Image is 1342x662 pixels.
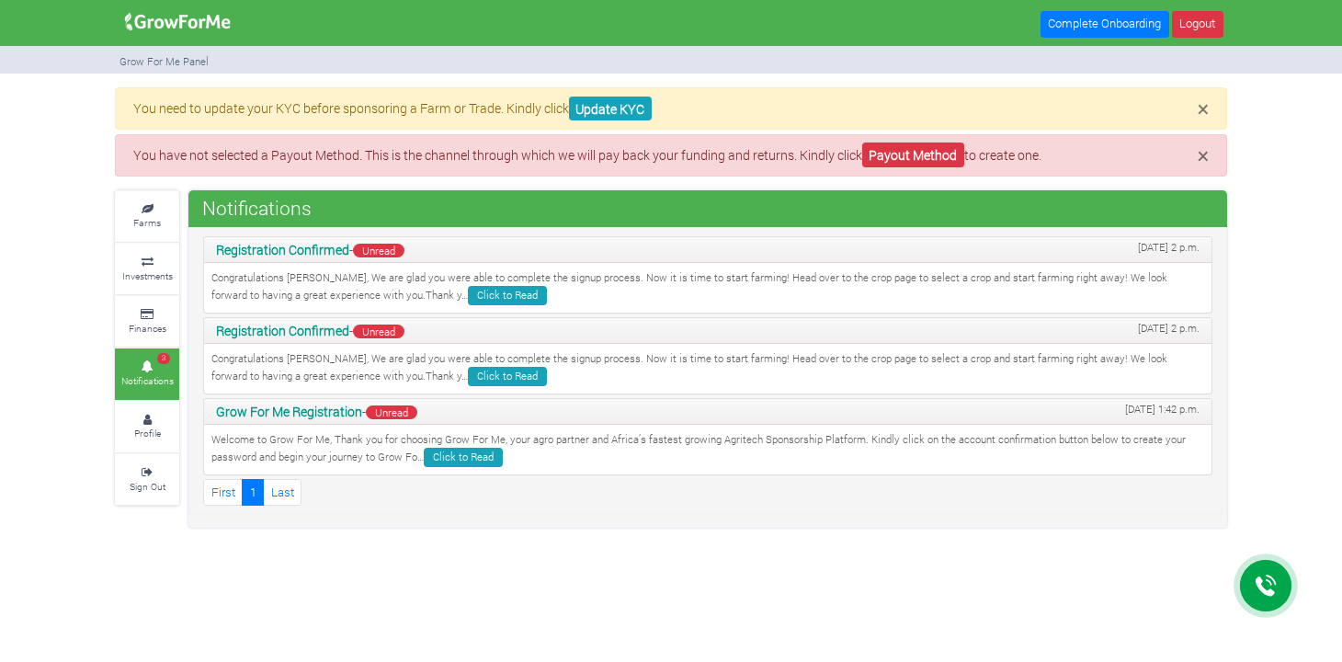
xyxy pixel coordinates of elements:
[115,454,179,505] a: Sign Out
[216,402,1200,421] p: -
[211,432,1204,467] p: Welcome to Grow For Me, Thank you for choosing Grow For Me, your agro partner and Africa’s fastes...
[122,269,173,282] small: Investments
[115,296,179,347] a: Finances
[203,479,243,506] a: First
[133,98,1209,118] p: You need to update your KYC before sponsoring a Farm or Trade. Kindly click
[1198,145,1209,166] button: Close
[1041,11,1169,38] a: Complete Onboarding
[1172,11,1223,38] a: Logout
[211,270,1204,305] p: Congratulations [PERSON_NAME], We are glad you were able to complete the signup process. Now it i...
[1138,240,1200,256] span: [DATE] 2 p.m.
[115,191,179,242] a: Farms
[134,427,161,439] small: Profile
[1198,142,1209,169] span: ×
[862,143,964,167] a: Payout Method
[1138,321,1200,337] span: [DATE] 2 p.m.
[216,240,1200,259] p: -
[353,325,404,338] span: Unread
[263,479,301,506] a: Last
[1198,95,1209,122] span: ×
[133,145,1209,165] p: You have not selected a Payout Method. This is the channel through which we will pay back your fu...
[129,322,166,335] small: Finances
[216,321,1200,340] p: -
[115,244,179,294] a: Investments
[366,405,417,419] span: Unread
[115,402,179,452] a: Profile
[242,479,264,506] a: 1
[203,479,1212,506] nav: Page Navigation
[468,286,547,305] a: Click to Read
[1198,98,1209,120] button: Close
[115,348,179,399] a: 3 Notifications
[211,351,1204,386] p: Congratulations [PERSON_NAME], We are glad you were able to complete the signup process. Now it i...
[130,480,165,493] small: Sign Out
[1125,402,1200,417] span: [DATE] 1:42 p.m.
[216,322,349,339] b: Registration Confirmed
[121,374,174,387] small: Notifications
[157,353,170,364] span: 3
[198,189,316,226] span: Notifications
[133,216,161,229] small: Farms
[569,97,652,121] a: Update KYC
[216,403,362,420] b: Grow For Me Registration
[119,4,237,40] img: growforme image
[216,241,349,258] b: Registration Confirmed
[119,54,209,68] small: Grow For Me Panel
[353,244,404,257] span: Unread
[424,448,503,467] a: Click to Read
[468,367,547,386] a: Click to Read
